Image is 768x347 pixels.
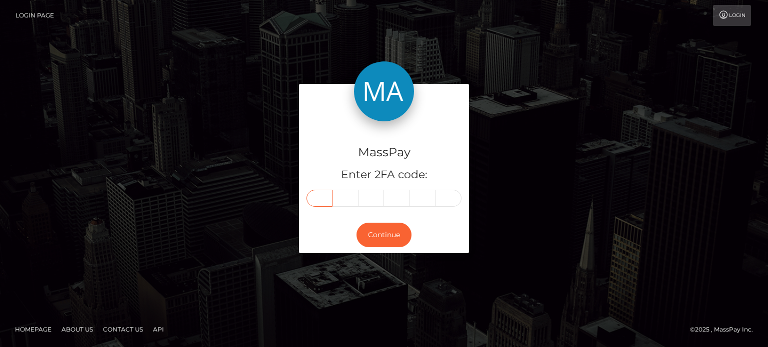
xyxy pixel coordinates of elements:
[713,5,751,26] a: Login
[354,61,414,121] img: MassPay
[15,5,54,26] a: Login Page
[149,322,168,337] a: API
[57,322,97,337] a: About Us
[99,322,147,337] a: Contact Us
[690,324,760,335] div: © 2025 , MassPay Inc.
[356,223,411,247] button: Continue
[306,167,461,183] h5: Enter 2FA code:
[306,144,461,161] h4: MassPay
[11,322,55,337] a: Homepage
